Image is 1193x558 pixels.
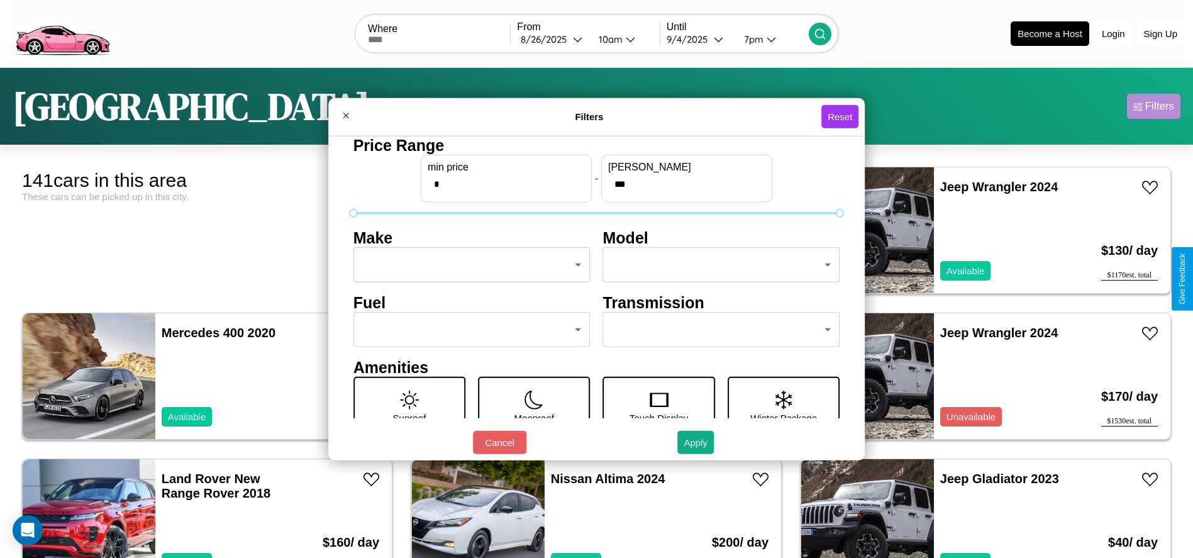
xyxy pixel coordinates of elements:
[517,21,659,33] label: From
[357,111,821,122] h4: Filters
[667,21,809,33] label: Until
[940,326,1058,340] a: Jeep Wrangler 2024
[353,293,591,311] h4: Fuel
[1101,377,1158,416] h3: $ 170 / day
[353,228,591,247] h4: Make
[1127,94,1180,119] button: Filters
[428,161,585,172] label: min price
[608,161,765,172] label: [PERSON_NAME]
[517,33,588,46] button: 8/26/2025
[9,6,115,59] img: logo
[1101,271,1158,281] div: $ 1170 est. total
[946,408,996,425] p: Unavailable
[821,105,858,128] button: Reset
[368,23,510,35] label: Where
[677,431,714,454] button: Apply
[1138,22,1184,45] button: Sign Up
[353,136,840,154] h4: Price Range
[1101,231,1158,271] h3: $ 130 / day
[13,81,370,132] h1: [GEOGRAPHIC_DATA]
[603,228,840,247] h4: Model
[750,409,817,426] p: Winter Package
[473,431,526,454] button: Cancel
[13,515,43,545] div: Open Intercom Messenger
[168,408,206,425] p: Available
[595,170,598,187] p: -
[353,358,840,376] h4: Amenities
[589,33,660,46] button: 10am
[22,191,392,202] div: These cars can be picked up in this city.
[393,409,426,426] p: Sunroof
[940,180,1058,194] a: Jeep Wrangler 2024
[734,33,809,46] button: 7pm
[603,293,840,311] h4: Transmission
[162,472,270,500] a: Land Rover New Range Rover 2018
[1101,416,1158,427] div: $ 1530 est. total
[1178,254,1187,304] div: Give Feedback
[1011,21,1089,46] button: Become a Host
[162,326,275,340] a: Mercedes 400 2020
[946,262,985,279] p: Available
[514,409,554,426] p: Moonroof
[592,33,626,45] div: 10am
[630,409,688,426] p: Touch Display
[22,170,392,191] div: 141 cars in this area
[1145,100,1174,113] div: Filters
[738,33,767,45] div: 7pm
[521,33,573,45] div: 8 / 26 / 2025
[940,472,1059,486] a: Jeep Gladiator 2023
[1096,22,1131,45] button: Login
[667,33,714,45] div: 9 / 4 / 2025
[551,472,665,486] a: Nissan Altima 2024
